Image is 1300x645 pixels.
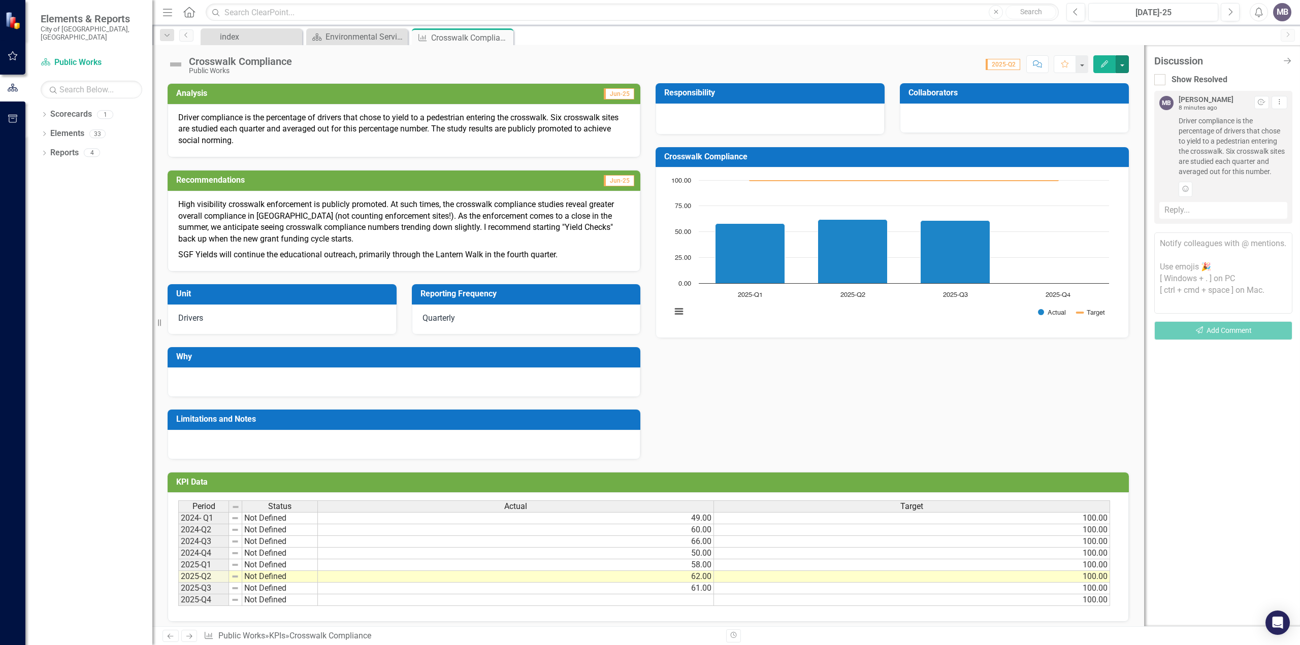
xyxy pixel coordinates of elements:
[714,512,1110,524] td: 100.00
[1154,55,1277,66] div: Discussion
[504,502,527,511] span: Actual
[900,502,923,511] span: Target
[1020,8,1042,16] span: Search
[1088,3,1218,21] button: [DATE]-25
[431,31,511,44] div: Crosswalk Compliance
[318,524,714,536] td: 60.00
[242,548,318,559] td: Not Defined
[5,11,23,29] img: ClearPoint Strategy
[664,88,880,97] h3: Responsibility
[178,548,229,559] td: 2024-Q4
[192,502,215,511] span: Period
[41,25,142,42] small: City of [GEOGRAPHIC_DATA], [GEOGRAPHIC_DATA]
[41,81,142,98] input: Search Below...
[41,57,142,69] a: Public Works
[840,292,865,298] text: 2025-Q2
[176,289,392,298] h3: Unit
[218,631,265,640] a: Public Works
[1154,321,1292,340] button: Add Comment
[178,594,229,606] td: 2025-Q4
[242,559,318,571] td: Not Defined
[1159,202,1287,219] div: Reply...
[242,583,318,594] td: Not Defined
[716,224,785,284] path: 2025-Q1, 58. Actual.
[50,128,84,140] a: Elements
[666,175,1118,327] div: Chart. Highcharts interactive chart.
[1179,96,1233,104] div: [PERSON_NAME]
[604,175,634,186] span: Jun-25
[178,524,229,536] td: 2024-Q2
[176,176,491,185] h3: Recommendations
[189,56,292,67] div: Crosswalk Compliance
[178,112,630,147] p: Driver compliance is the percentage of drivers that chose to yield to a pedestrian entering the c...
[231,561,239,569] img: 8DAGhfEEPCf229AAAAAElFTkSuQmCC
[178,313,203,323] span: Drivers
[220,30,300,43] div: index
[50,147,79,159] a: Reports
[206,4,1059,21] input: Search ClearPoint...
[231,537,239,546] img: 8DAGhfEEPCf229AAAAAElFTkSuQmCC
[738,292,763,298] text: 2025-Q1
[178,247,630,261] p: SGF Yields will continue the educational outreach, primarily through the Lantern Walk in the four...
[231,526,239,534] img: 8DAGhfEEPCf229AAAAAElFTkSuQmCC
[178,512,229,524] td: 2024- Q1
[318,536,714,548] td: 66.00
[714,583,1110,594] td: 100.00
[309,30,405,43] a: Environmental Services
[714,571,1110,583] td: 100.00
[714,524,1110,536] td: 100.00
[84,149,100,157] div: 4
[672,304,686,319] button: View chart menu, Chart
[714,559,1110,571] td: 100.00
[178,536,229,548] td: 2024-Q3
[203,30,300,43] a: index
[921,221,990,284] path: 2025-Q3, 61. Actual.
[178,571,229,583] td: 2025-Q2
[1159,96,1174,110] div: MB
[178,199,630,247] p: High visibility crosswalk enforcement is publicly promoted. At such times, the crosswalk complian...
[412,304,641,335] div: Quarterly
[714,594,1110,606] td: 100.00
[168,56,184,73] img: Not Defined
[50,109,92,120] a: Scorecards
[318,583,714,594] td: 61.00
[1092,7,1215,19] div: [DATE]-25
[1077,309,1105,316] button: Show Target
[189,67,292,75] div: Public Works
[1005,5,1056,19] button: Search
[176,415,635,424] h3: Limitations and Notes
[664,152,1123,161] h3: Crosswalk Compliance
[1179,104,1217,111] small: 8 minutes ago
[716,180,1059,284] g: Actual, series 1 of 2. Bar series with 4 bars.
[1179,116,1287,177] span: Driver compliance is the percentage of drivers that chose to yield to a pedestrian entering the c...
[289,631,371,640] div: Crosswalk Compliance
[326,30,405,43] div: Environmental Services
[318,548,714,559] td: 50.00
[1273,3,1291,21] button: MB
[204,630,719,642] div: » »
[176,89,404,98] h3: Analysis
[318,559,714,571] td: 58.00
[242,536,318,548] td: Not Defined
[242,571,318,583] td: Not Defined
[1172,74,1227,86] div: Show Resolved
[269,631,285,640] a: KPIs
[671,178,691,184] text: 100.00
[1046,292,1070,298] text: 2025-Q4
[231,584,239,592] img: 8DAGhfEEPCf229AAAAAElFTkSuQmCC
[675,255,691,261] text: 25.00
[1265,610,1290,635] div: Open Intercom Messenger
[678,281,691,287] text: 0.00
[178,559,229,571] td: 2025-Q1
[1038,309,1066,316] button: Show Actual
[318,512,714,524] td: 49.00
[242,512,318,524] td: Not Defined
[231,596,239,604] img: 8DAGhfEEPCf229AAAAAElFTkSuQmCC
[176,478,1124,487] h3: KPI Data
[749,178,1060,182] g: Target, series 2 of 2. Line with 4 data points.
[714,536,1110,548] td: 100.00
[178,583,229,594] td: 2025-Q3
[675,229,691,235] text: 50.00
[986,59,1020,70] span: 2025-Q2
